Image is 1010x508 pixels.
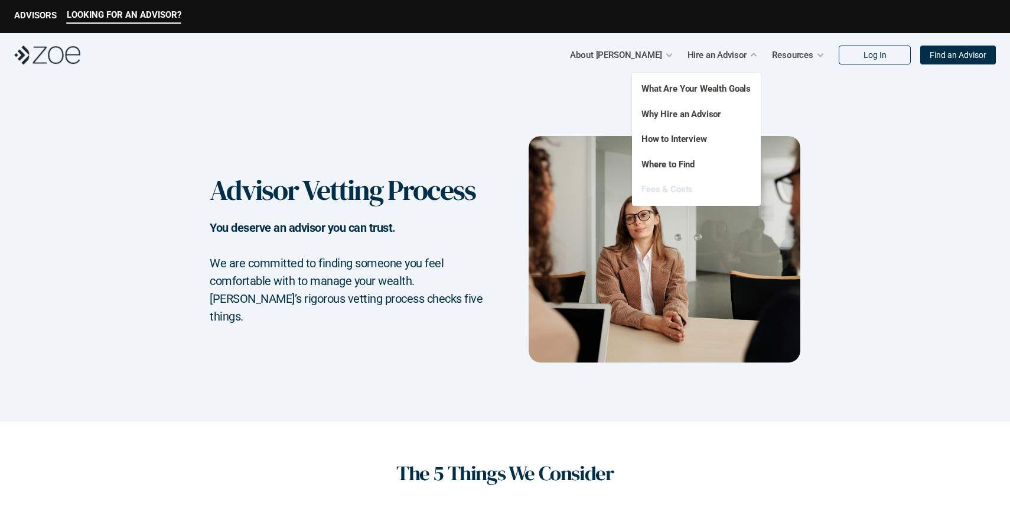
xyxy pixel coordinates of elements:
[688,46,747,64] p: Hire an Advisor
[930,50,986,60] p: Find an Advisor
[210,219,483,254] h2: You deserve an advisor you can trust.
[14,10,57,21] p: ADVISORS
[772,46,813,64] p: Resources
[839,46,911,64] a: Log In
[396,462,613,485] h1: The 5 Things We Consider
[67,9,181,20] p: LOOKING FOR AN ADVISOR?
[641,184,693,195] a: Fees & Costs
[570,46,662,64] p: About [PERSON_NAME]
[210,254,483,325] h2: We are committed to finding someone you feel comfortable with to manage your wealth. [PERSON_NAME...
[864,50,887,60] p: Log In
[641,134,707,144] a: How to Interview
[210,173,480,208] h1: Advisor Vetting Process
[641,109,721,119] a: Why Hire an Advisor
[641,83,751,94] a: What Are Your Wealth Goals
[920,46,996,64] a: Find an Advisor
[641,159,695,170] a: Where to Find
